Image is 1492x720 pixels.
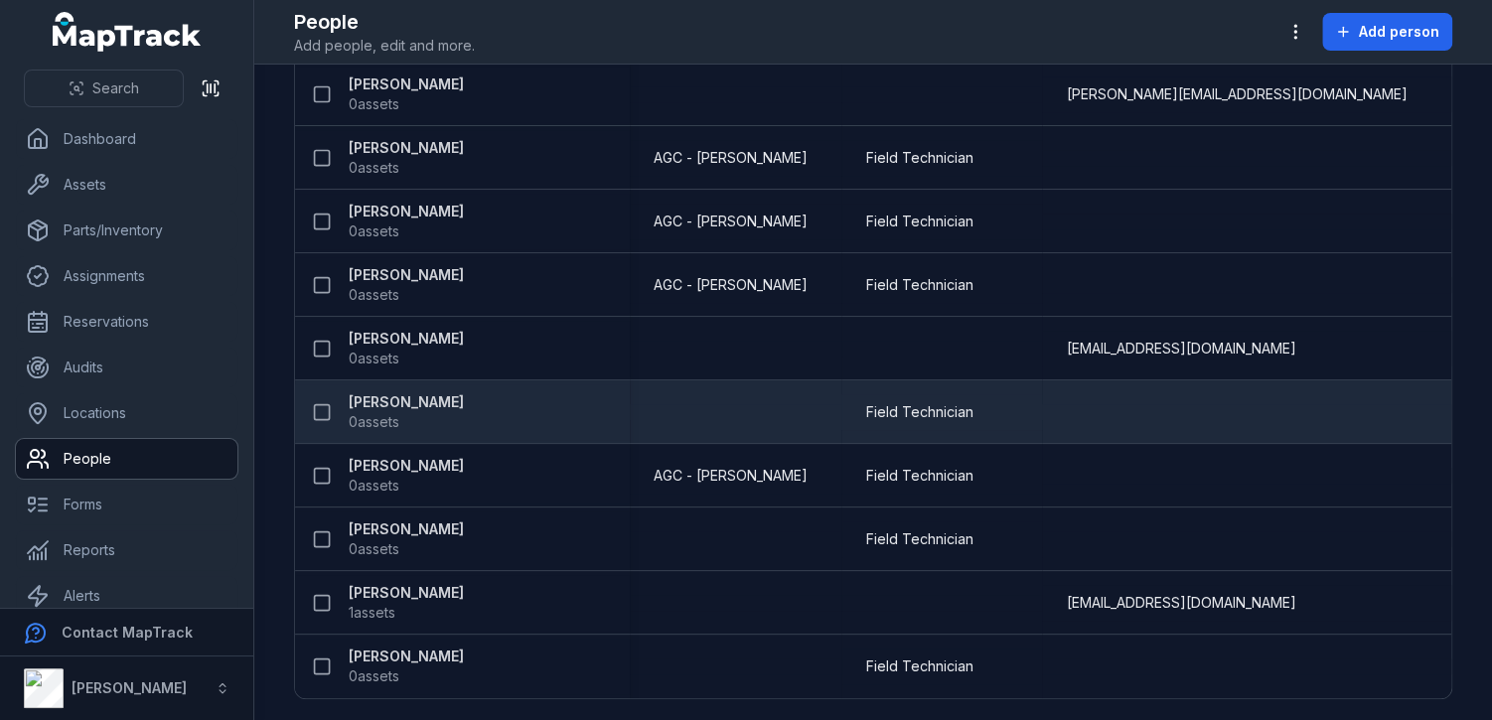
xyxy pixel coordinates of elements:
span: AGC - [PERSON_NAME] [654,466,808,486]
a: [PERSON_NAME]0assets [349,519,464,559]
strong: [PERSON_NAME] [349,519,464,539]
a: Forms [16,485,237,524]
a: Assignments [16,256,237,296]
strong: [PERSON_NAME] [349,329,464,349]
a: Reservations [16,302,237,342]
span: Field Technician [865,148,972,168]
strong: [PERSON_NAME] [349,456,464,476]
a: [PERSON_NAME]0assets [349,138,464,178]
span: 0 assets [349,221,399,241]
strong: [PERSON_NAME] [349,647,464,666]
a: [PERSON_NAME]0assets [349,392,464,432]
strong: [PERSON_NAME] [349,74,464,94]
span: 0 assets [349,666,399,686]
a: [PERSON_NAME]1assets [349,583,464,623]
span: 1 assets [349,603,395,623]
span: AGC - [PERSON_NAME] [654,148,808,168]
a: MapTrack [53,12,202,52]
strong: [PERSON_NAME] [349,202,464,221]
span: Field Technician [865,466,972,486]
a: [PERSON_NAME]0assets [349,74,464,114]
span: 0 assets [349,539,399,559]
span: [EMAIL_ADDRESS][DOMAIN_NAME] [1066,593,1295,613]
span: 0 assets [349,476,399,496]
strong: [PERSON_NAME] [349,138,464,158]
a: [PERSON_NAME]0assets [349,202,464,241]
a: Parts/Inventory [16,211,237,250]
span: Field Technician [865,402,972,422]
span: 0 assets [349,94,399,114]
h2: People [294,8,475,36]
span: [EMAIL_ADDRESS][DOMAIN_NAME] [1066,339,1295,359]
span: Field Technician [865,656,972,676]
span: 0 assets [349,285,399,305]
span: 0 assets [349,412,399,432]
strong: [PERSON_NAME] [349,265,464,285]
span: Field Technician [865,529,972,549]
span: AGC - [PERSON_NAME] [654,275,808,295]
a: [PERSON_NAME]0assets [349,456,464,496]
span: Add people, edit and more. [294,36,475,56]
span: 0 assets [349,349,399,368]
a: Dashboard [16,119,237,159]
a: [PERSON_NAME]0assets [349,329,464,368]
a: Locations [16,393,237,433]
span: 0 assets [349,158,399,178]
span: AGC - [PERSON_NAME] [654,212,808,231]
strong: [PERSON_NAME] [349,583,464,603]
strong: Contact MapTrack [62,624,193,641]
button: Add person [1322,13,1452,51]
span: Add person [1359,22,1439,42]
span: Field Technician [865,212,972,231]
a: Reports [16,530,237,570]
strong: [PERSON_NAME] [349,392,464,412]
a: [PERSON_NAME]0assets [349,647,464,686]
a: Assets [16,165,237,205]
strong: [PERSON_NAME] [72,679,187,696]
span: Field Technician [865,275,972,295]
span: [PERSON_NAME][EMAIL_ADDRESS][DOMAIN_NAME] [1066,84,1407,104]
span: Search [92,78,139,98]
a: Audits [16,348,237,387]
a: Alerts [16,576,237,616]
button: Search [24,70,184,107]
a: People [16,439,237,479]
a: [PERSON_NAME]0assets [349,265,464,305]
